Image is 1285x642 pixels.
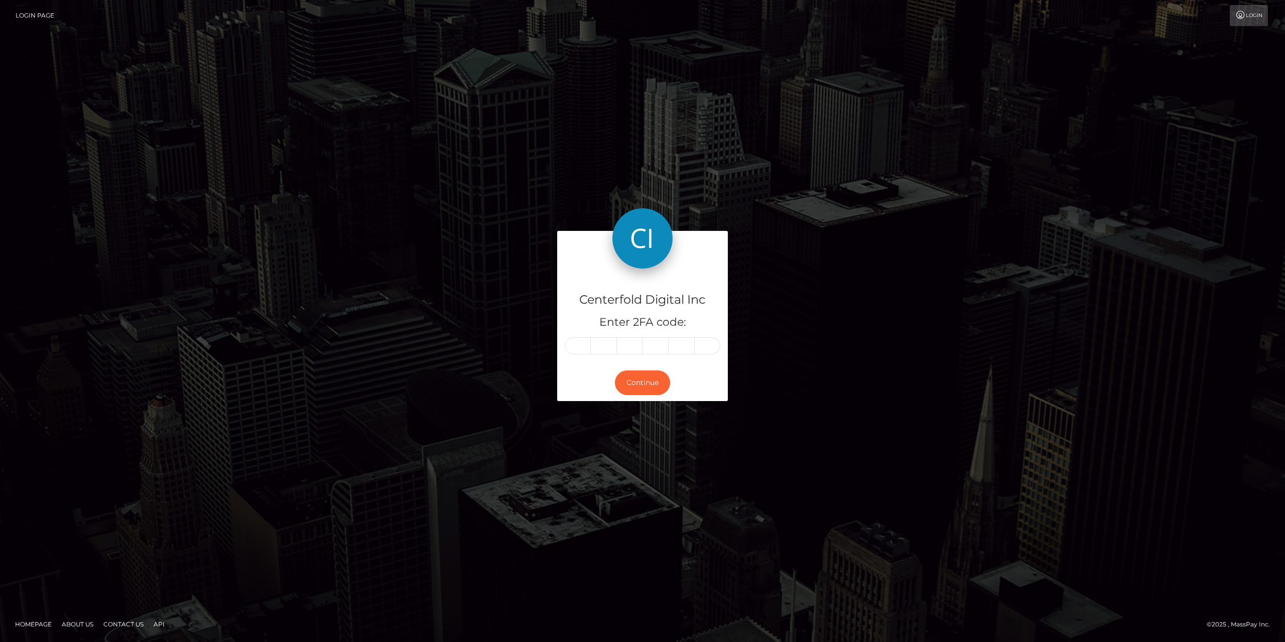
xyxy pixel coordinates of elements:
[615,370,670,395] button: Continue
[150,616,169,632] a: API
[99,616,148,632] a: Contact Us
[1207,619,1277,630] div: © 2025 , MassPay Inc.
[565,291,720,309] h4: Centerfold Digital Inc
[58,616,97,632] a: About Us
[1230,5,1268,26] a: Login
[11,616,56,632] a: Homepage
[565,315,720,330] h5: Enter 2FA code:
[612,208,673,269] img: Centerfold Digital Inc
[16,5,54,26] a: Login Page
